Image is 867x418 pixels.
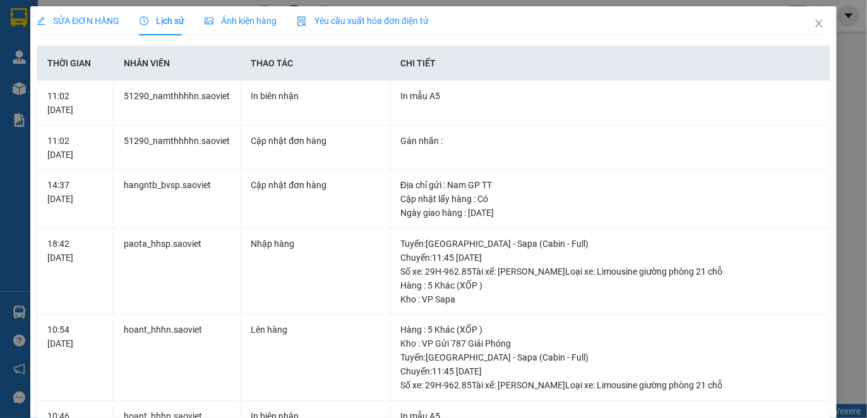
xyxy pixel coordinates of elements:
[114,314,241,401] td: hoant_hhhn.saoviet
[390,46,830,81] th: Chi tiết
[114,126,241,170] td: 51290_namthhhhn.saoviet
[205,16,213,25] span: picture
[251,134,379,148] div: Cập nhật đơn hàng
[114,46,241,81] th: Nhân viên
[251,89,379,103] div: In biên nhận
[400,278,820,292] div: Hàng : 5 Khác (XỐP )
[47,178,103,206] div: 14:37 [DATE]
[801,6,837,42] button: Close
[400,89,820,103] div: In mẫu A5
[400,206,820,220] div: Ngày giao hàng : [DATE]
[47,134,103,162] div: 11:02 [DATE]
[47,323,103,350] div: 10:54 [DATE]
[251,323,379,337] div: Lên hàng
[400,350,820,392] div: Tuyến : [GEOGRAPHIC_DATA] - Sapa (Cabin - Full) Chuyến: 11:45 [DATE] Số xe: 29H-962.85 Tài xế: [P...
[400,134,820,148] div: Gán nhãn :
[400,178,820,192] div: Địa chỉ gửi : Nam GP TT
[47,237,103,265] div: 18:42 [DATE]
[37,46,114,81] th: Thời gian
[37,16,45,25] span: edit
[400,237,820,278] div: Tuyến : [GEOGRAPHIC_DATA] - Sapa (Cabin - Full) Chuyến: 11:45 [DATE] Số xe: 29H-962.85 Tài xế: [P...
[241,46,390,81] th: Thao tác
[205,16,277,26] span: Ảnh kiện hàng
[400,323,820,337] div: Hàng : 5 Khác (XỐP )
[251,178,379,192] div: Cập nhật đơn hàng
[297,16,429,26] span: Yêu cầu xuất hóa đơn điện tử
[297,16,307,27] img: icon
[400,292,820,306] div: Kho : VP Sapa
[814,18,824,28] span: close
[114,81,241,126] td: 51290_namthhhhn.saoviet
[400,192,820,206] div: Cập nhật lấy hàng : Có
[251,237,379,251] div: Nhập hàng
[47,89,103,117] div: 11:02 [DATE]
[400,337,820,350] div: Kho : VP Gửi 787 Giải Phóng
[114,229,241,315] td: paota_hhsp.saoviet
[114,170,241,229] td: hangntb_bvsp.saoviet
[37,16,119,26] span: SỬA ĐƠN HÀNG
[140,16,148,25] span: clock-circle
[140,16,184,26] span: Lịch sử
